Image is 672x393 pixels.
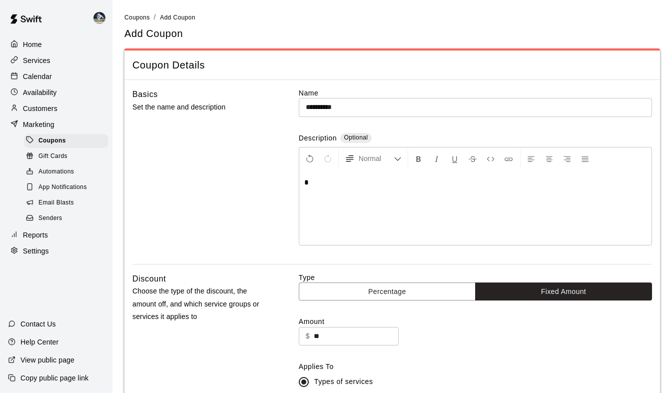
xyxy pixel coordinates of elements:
[299,88,652,98] label: Name
[8,227,104,242] a: Reports
[93,12,105,24] img: Chad Bell
[8,101,104,116] a: Customers
[38,136,66,146] span: Coupons
[428,149,445,167] button: Format Italics
[299,272,652,282] label: Type
[8,69,104,84] a: Calendar
[314,376,373,387] span: Types of services
[38,151,67,161] span: Gift Cards
[299,282,476,301] button: Percentage
[132,272,166,285] h6: Discount
[559,149,576,167] button: Right Align
[475,282,652,301] button: Fixed Amount
[132,101,267,113] p: Set the name and description
[132,58,652,72] span: Coupon Details
[8,85,104,100] a: Availability
[24,196,108,210] div: Email Blasts
[344,134,368,141] span: Optional
[8,37,104,52] a: Home
[23,103,57,113] p: Customers
[341,149,406,167] button: Formatting Options
[24,165,108,179] div: Automations
[577,149,594,167] button: Justify Align
[8,117,104,132] a: Marketing
[24,149,108,163] div: Gift Cards
[38,198,74,208] span: Email Blasts
[132,88,158,101] h6: Basics
[23,39,42,49] p: Home
[410,149,427,167] button: Format Bold
[8,53,104,68] a: Services
[319,149,336,167] button: Redo
[24,195,112,211] a: Email Blasts
[500,149,517,167] button: Insert Link
[446,149,463,167] button: Format Underline
[8,243,104,258] a: Settings
[160,14,195,21] span: Add Coupon
[464,149,481,167] button: Format Strikethrough
[24,133,112,148] a: Coupons
[523,149,540,167] button: Left Align
[154,12,156,22] li: /
[359,153,394,163] span: Normal
[24,211,112,226] a: Senders
[24,134,108,148] div: Coupons
[23,87,57,97] p: Availability
[24,164,112,180] a: Automations
[24,211,108,225] div: Senders
[38,182,87,192] span: App Notifications
[24,180,108,194] div: App Notifications
[23,119,54,129] p: Marketing
[132,285,267,323] p: Choose the type of the discount, the amount off, and which service groups or services it applies to
[38,213,62,223] span: Senders
[124,13,150,21] a: Coupons
[124,27,183,40] h5: Add Coupon
[38,167,74,177] span: Automations
[124,14,150,21] span: Coupons
[20,337,58,347] p: Help Center
[23,71,52,81] p: Calendar
[306,331,310,341] p: $
[23,246,49,256] p: Settings
[24,148,112,164] a: Gift Cards
[20,319,56,329] p: Contact Us
[301,149,318,167] button: Undo
[24,180,112,195] a: App Notifications
[124,12,660,23] nav: breadcrumb
[20,355,74,365] p: View public page
[299,316,652,326] label: Amount
[91,8,112,28] div: Chad Bell
[299,133,337,144] label: Description
[541,149,558,167] button: Center Align
[23,55,50,65] p: Services
[482,149,499,167] button: Insert Code
[23,230,48,240] p: Reports
[20,373,88,383] p: Copy public page link
[299,361,652,371] label: Applies To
